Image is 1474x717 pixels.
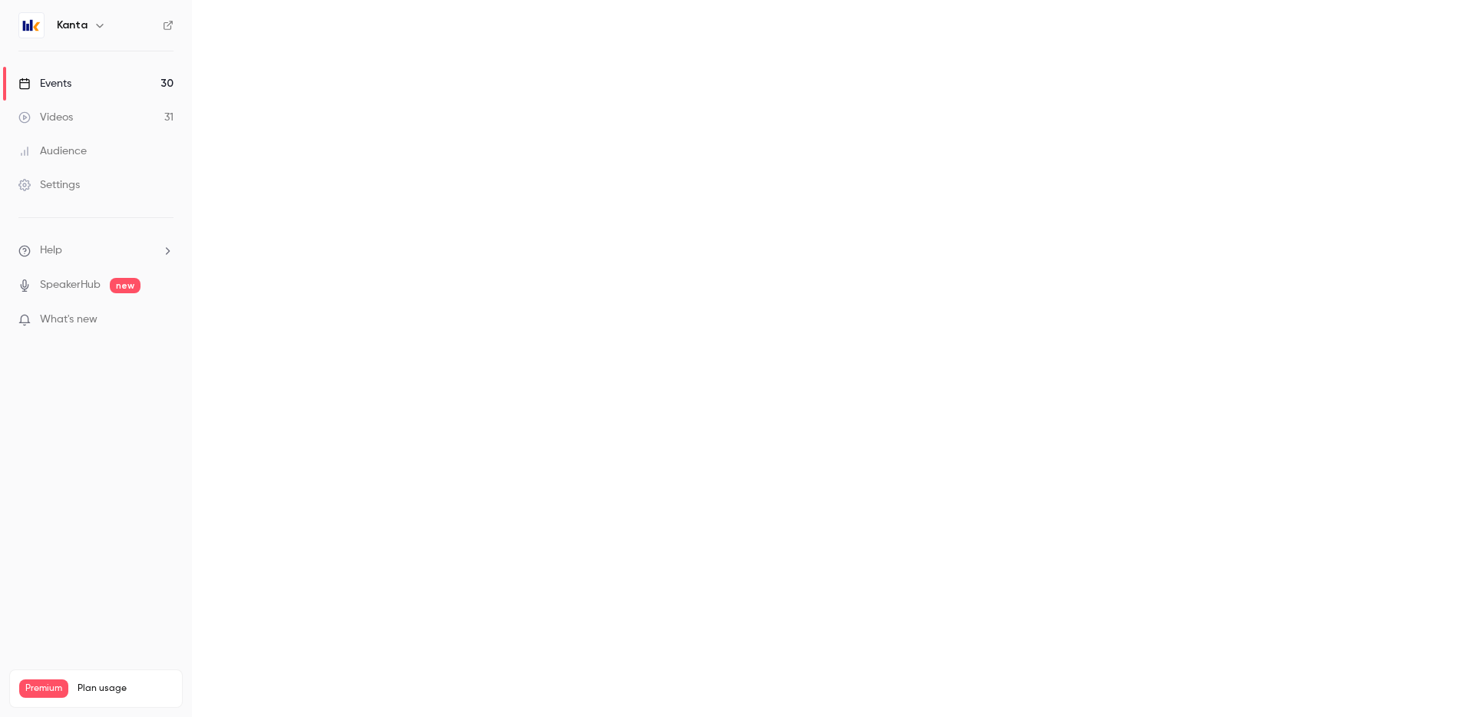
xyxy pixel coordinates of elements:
[18,243,174,259] li: help-dropdown-opener
[18,76,71,91] div: Events
[110,278,140,293] span: new
[18,177,80,193] div: Settings
[19,13,44,38] img: Kanta
[18,110,73,125] div: Videos
[57,18,88,33] h6: Kanta
[40,277,101,293] a: SpeakerHub
[18,144,87,159] div: Audience
[155,313,174,327] iframe: Noticeable Trigger
[40,243,62,259] span: Help
[19,679,68,698] span: Premium
[78,682,173,695] span: Plan usage
[40,312,97,328] span: What's new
